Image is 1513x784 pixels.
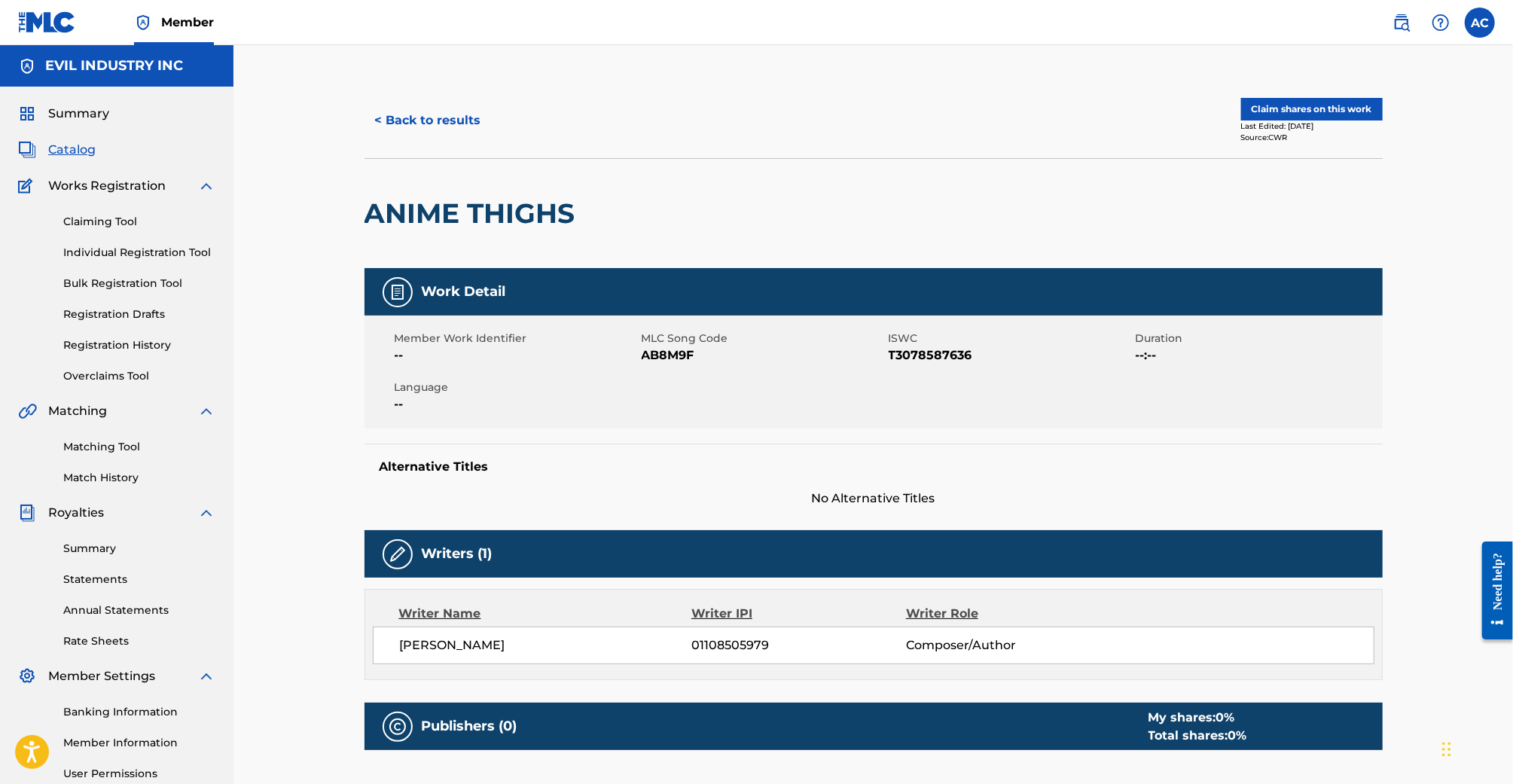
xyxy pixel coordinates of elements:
[161,14,214,31] span: Member
[63,602,215,618] a: Annual Statements
[18,402,37,420] img: Matching
[906,605,1101,623] div: Writer Role
[18,141,36,159] img: Catalog
[197,667,215,685] img: expand
[63,368,215,384] a: Overclaims Tool
[422,545,493,563] h5: Writers (1)
[906,636,1101,654] span: Composer/Author
[1216,710,1235,725] span: 0 %
[1136,331,1379,346] span: Duration
[422,283,506,300] h5: Work Detail
[642,331,885,346] span: MLC Song Code
[1148,709,1247,727] div: My shares:
[399,605,692,623] div: Writer Name
[18,105,36,123] img: Summary
[1426,8,1456,38] div: Help
[18,177,38,195] img: Works Registration
[45,57,183,75] h5: EVIL INDUSTRY INC
[1241,132,1383,143] div: Source: CWR
[1136,346,1379,365] span: --:--
[18,11,76,33] img: MLC Logo
[18,667,36,685] img: Member Settings
[395,395,638,413] span: --
[18,57,36,75] img: Accounts
[63,245,215,261] a: Individual Registration Tool
[1432,14,1450,32] img: help
[395,380,638,395] span: Language
[48,667,155,685] span: Member Settings
[395,346,638,365] span: --
[48,402,107,420] span: Matching
[48,105,109,123] span: Summary
[63,735,215,751] a: Member Information
[48,504,104,522] span: Royalties
[422,718,517,735] h5: Publishers (0)
[691,605,906,623] div: Writer IPI
[63,214,215,230] a: Claiming Tool
[1442,727,1451,772] div: Drag
[197,177,215,195] img: expand
[63,337,215,353] a: Registration History
[365,490,1383,508] span: No Alternative Titles
[1228,728,1247,743] span: 0 %
[889,346,1132,365] span: T3078587636
[63,307,215,322] a: Registration Drafts
[889,331,1132,346] span: ISWC
[197,504,215,522] img: expand
[1241,120,1383,132] div: Last Edited: [DATE]
[1241,98,1383,120] button: Claim shares on this work
[1393,14,1411,32] img: search
[63,276,215,291] a: Bulk Registration Tool
[395,331,638,346] span: Member Work Identifier
[63,572,215,587] a: Statements
[63,470,215,486] a: Match History
[63,541,215,557] a: Summary
[63,633,215,649] a: Rate Sheets
[380,459,1368,474] h5: Alternative Titles
[400,636,692,654] span: [PERSON_NAME]
[691,636,905,654] span: 01108505979
[389,718,407,736] img: Publishers
[63,766,215,782] a: User Permissions
[18,105,109,123] a: SummarySummary
[18,141,96,159] a: CatalogCatalog
[48,141,96,159] span: Catalog
[18,504,36,522] img: Royalties
[389,283,407,301] img: Work Detail
[63,704,215,720] a: Banking Information
[134,14,152,32] img: Top Rightsholder
[1465,8,1495,38] div: User Menu
[642,346,885,365] span: AB8M9F
[365,102,492,139] button: < Back to results
[48,177,166,195] span: Works Registration
[389,545,407,563] img: Writers
[1438,712,1513,784] iframe: Chat Widget
[1386,8,1417,38] a: Public Search
[365,197,583,230] h2: ANIME THIGHS
[1148,727,1247,745] div: Total shares:
[63,439,215,455] a: Matching Tool
[1471,529,1513,651] iframe: Resource Center
[197,402,215,420] img: expand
